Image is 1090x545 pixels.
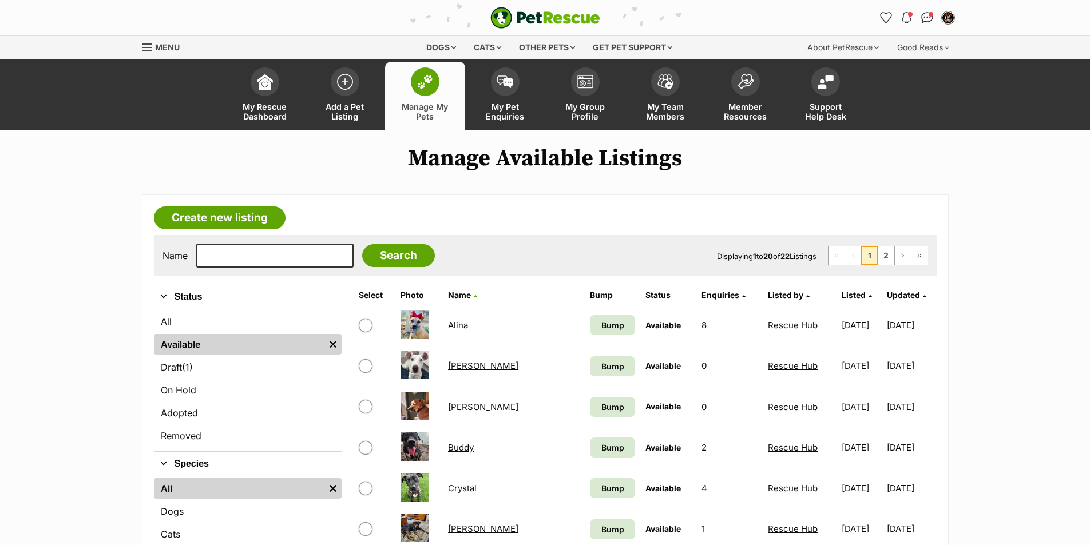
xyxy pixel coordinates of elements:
[154,206,286,229] a: Create new listing
[645,361,681,371] span: Available
[717,252,816,261] span: Displaying to of Listings
[902,12,911,23] img: notifications-46538b983faf8c2785f20acdc204bb7945ddae34d4c08c2a6579f10ce5e182be.svg
[601,360,624,372] span: Bump
[601,482,624,494] span: Bump
[385,62,465,130] a: Manage My Pets
[590,519,636,539] a: Bump
[577,75,593,89] img: group-profile-icon-3fa3cf56718a62981997c0bc7e787c4b2cf8bcc04b72c1350f741eb67cf2f40e.svg
[645,483,681,493] span: Available
[601,441,624,453] span: Bump
[590,397,636,417] a: Bump
[837,387,886,427] td: [DATE]
[887,428,936,467] td: [DATE]
[768,401,818,412] a: Rescue Hub
[837,305,886,345] td: [DATE]
[887,290,926,300] a: Updated
[942,12,954,23] img: Rescue Hub profile pic
[154,289,342,304] button: Status
[399,102,451,121] span: Manage My Pets
[448,320,468,331] a: Alina
[780,252,790,261] strong: 22
[921,12,933,23] img: chat-41dd97257d64d25036548639549fe6c8038ab92f7586957e7f3b1b290dea8141.svg
[396,286,442,304] th: Photo
[768,360,818,371] a: Rescue Hub
[768,523,818,534] a: Rescue Hub
[862,246,878,265] span: Page 1
[465,62,545,130] a: My Pet Enquiries
[786,62,866,130] a: Support Help Desk
[753,252,756,261] strong: 1
[154,524,342,544] a: Cats
[154,311,342,332] a: All
[625,62,705,130] a: My Team Members
[545,62,625,130] a: My Group Profile
[845,246,861,265] span: Previous page
[645,401,681,411] span: Available
[448,442,474,453] a: Buddy
[590,478,636,498] a: Bump
[354,286,395,304] th: Select
[645,524,681,534] span: Available
[878,246,894,265] a: Page 2
[182,360,193,374] span: (1)
[448,523,518,534] a: [PERSON_NAME]
[448,360,518,371] a: [PERSON_NAME]
[898,9,916,27] button: Notifications
[154,334,324,355] a: Available
[657,74,673,89] img: team-members-icon-5396bd8760b3fe7c0b43da4ab00e1e3bb1a5d9ba89233759b79545d2d3fc5d0d.svg
[837,346,886,385] td: [DATE]
[490,7,600,29] a: PetRescue
[697,346,762,385] td: 0
[337,74,353,90] img: add-pet-listing-icon-0afa8454b4691262ce3f59096e99ab1cd57d4a30225e0717b998d2c9b9846f56.svg
[155,42,180,52] span: Menu
[448,483,477,494] a: Crystal
[324,478,342,499] a: Remove filter
[154,380,342,400] a: On Hold
[895,246,911,265] a: Next page
[601,401,624,413] span: Bump
[324,334,342,355] a: Remove filter
[490,7,600,29] img: logo-e224e6f780fb5917bec1dbf3a21bbac754714ae5b6737aabdf751b685950b380.svg
[768,320,818,331] a: Rescue Hub
[154,456,342,471] button: Species
[239,102,291,121] span: My Rescue Dashboard
[154,403,342,423] a: Adopted
[257,74,273,90] img: dashboard-icon-eb2f2d2d3e046f16d808141f083e7271f6b2e854fb5c12c21221c1fb7104beca.svg
[162,250,188,261] label: Name
[466,36,509,59] div: Cats
[154,425,342,446] a: Removed
[877,9,895,27] a: Favourites
[590,356,636,376] a: Bump
[701,290,739,300] span: translation missing: en.admin.listings.index.attributes.enquiries
[497,75,513,88] img: pet-enquiries-icon-7e3ad2cf08bfb03b45e93fb7055b45f3efa6380592205ae92323e6603595dc1f.svg
[877,9,957,27] ul: Account quick links
[305,62,385,130] a: Add a Pet Listing
[768,290,810,300] a: Listed by
[763,252,773,261] strong: 20
[701,290,746,300] a: Enquiries
[887,468,936,508] td: [DATE]
[418,36,464,59] div: Dogs
[154,309,342,451] div: Status
[842,290,866,300] span: Listed
[697,468,762,508] td: 4
[800,102,851,121] span: Support Help Desk
[142,36,188,57] a: Menu
[225,62,305,130] a: My Rescue Dashboard
[887,290,920,300] span: Updated
[837,468,886,508] td: [DATE]
[590,437,636,458] a: Bump
[601,319,624,331] span: Bump
[768,483,818,494] a: Rescue Hub
[887,387,936,427] td: [DATE]
[154,501,342,522] a: Dogs
[697,387,762,427] td: 0
[417,74,433,89] img: manage-my-pets-icon-02211641906a0b7f246fdf0571729dbe1e7629f14944591b6c1af311fb30b64b.svg
[911,246,928,265] a: Last page
[585,286,640,304] th: Bump
[697,305,762,345] td: 8
[768,442,818,453] a: Rescue Hub
[939,9,957,27] button: My account
[837,428,886,467] td: [DATE]
[448,290,477,300] a: Name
